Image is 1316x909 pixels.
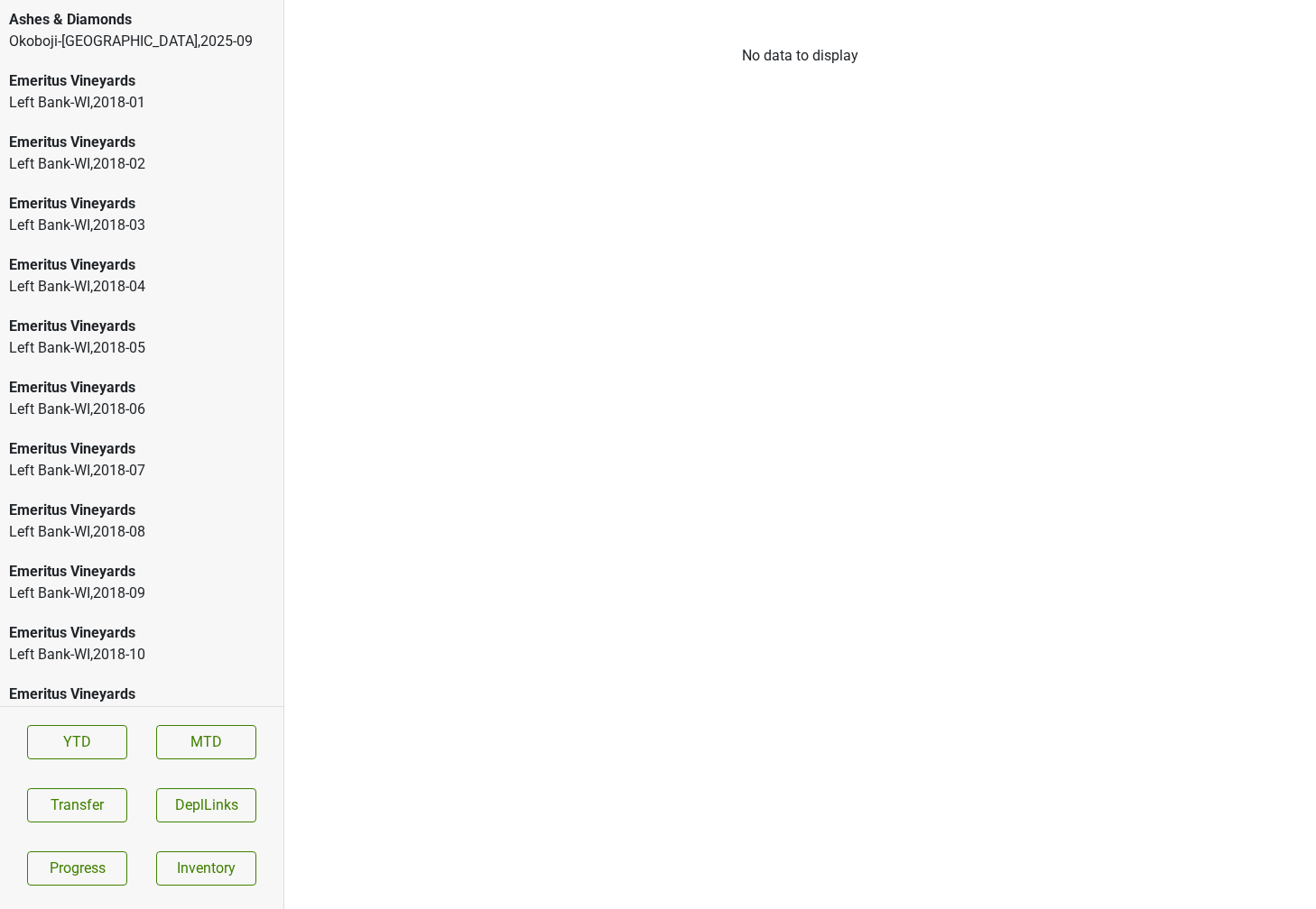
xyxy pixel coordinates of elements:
button: DeplLinks [156,788,256,822]
div: Okoboji-[GEOGRAPHIC_DATA] , 2025 - 09 [9,31,274,52]
div: Emeritus Vineyards [9,254,274,276]
div: Emeritus Vineyards [9,561,274,583]
a: Inventory [156,851,256,886]
div: Emeritus Vineyards [9,622,274,644]
div: Emeritus Vineyards [9,377,274,399]
a: YTD [27,725,127,759]
button: Transfer [27,788,127,822]
div: Emeritus Vineyards [9,132,274,153]
div: Emeritus Vineyards [9,500,274,521]
div: Emeritus Vineyards [9,316,274,337]
a: MTD [156,725,256,759]
a: Progress [27,851,127,886]
div: Left Bank-WI , 2018 - 04 [9,276,274,298]
div: Emeritus Vineyards [9,438,274,460]
div: Left Bank-WI , 2018 - 02 [9,153,274,175]
div: Left Bank-WI , 2018 - 07 [9,460,274,482]
div: Left Bank-WI , 2018 - 09 [9,583,274,604]
div: Left Bank-WI , 2018 - 10 [9,644,274,666]
div: Left Bank-WI , 2018 - 06 [9,399,274,420]
div: Emeritus Vineyards [9,70,274,92]
div: Left Bank-WI , 2018 - 08 [9,521,274,543]
div: Emeritus Vineyards [9,684,274,705]
div: Emeritus Vineyards [9,193,274,215]
div: Left Bank-WI , 2018 - 03 [9,215,274,236]
div: Left Bank-WI , 2018 - 11 [9,705,274,727]
div: Left Bank-WI , 2018 - 01 [9,92,274,114]
div: No data to display [284,45,1316,67]
div: Ashes & Diamonds [9,9,274,31]
div: Left Bank-WI , 2018 - 05 [9,337,274,359]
